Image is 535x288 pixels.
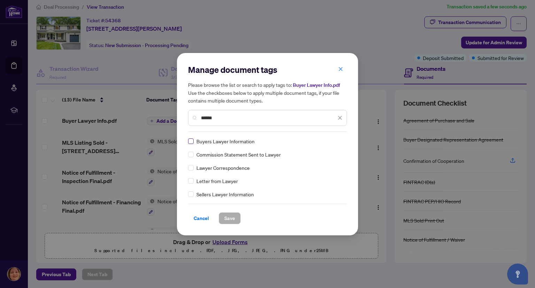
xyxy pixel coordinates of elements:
button: Cancel [188,212,215,224]
span: Lawyer Correspondence [196,164,250,172]
span: Cancel [194,213,209,224]
span: close [338,67,343,71]
button: Save [219,212,241,224]
span: Buyer Lawyer Info.pdf [293,82,340,88]
span: Commission Statement Sent to Lawyer [196,151,281,158]
span: close [338,115,342,120]
span: Sellers Lawyer Information [196,190,254,198]
h5: Please browse the list or search to apply tags to: Use the checkboxes below to apply multiple doc... [188,81,347,104]
span: Buyers Lawyer Information [196,137,255,145]
button: Open asap [507,264,528,285]
h2: Manage document tags [188,64,347,75]
span: Letter from Lawyer [196,177,238,185]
